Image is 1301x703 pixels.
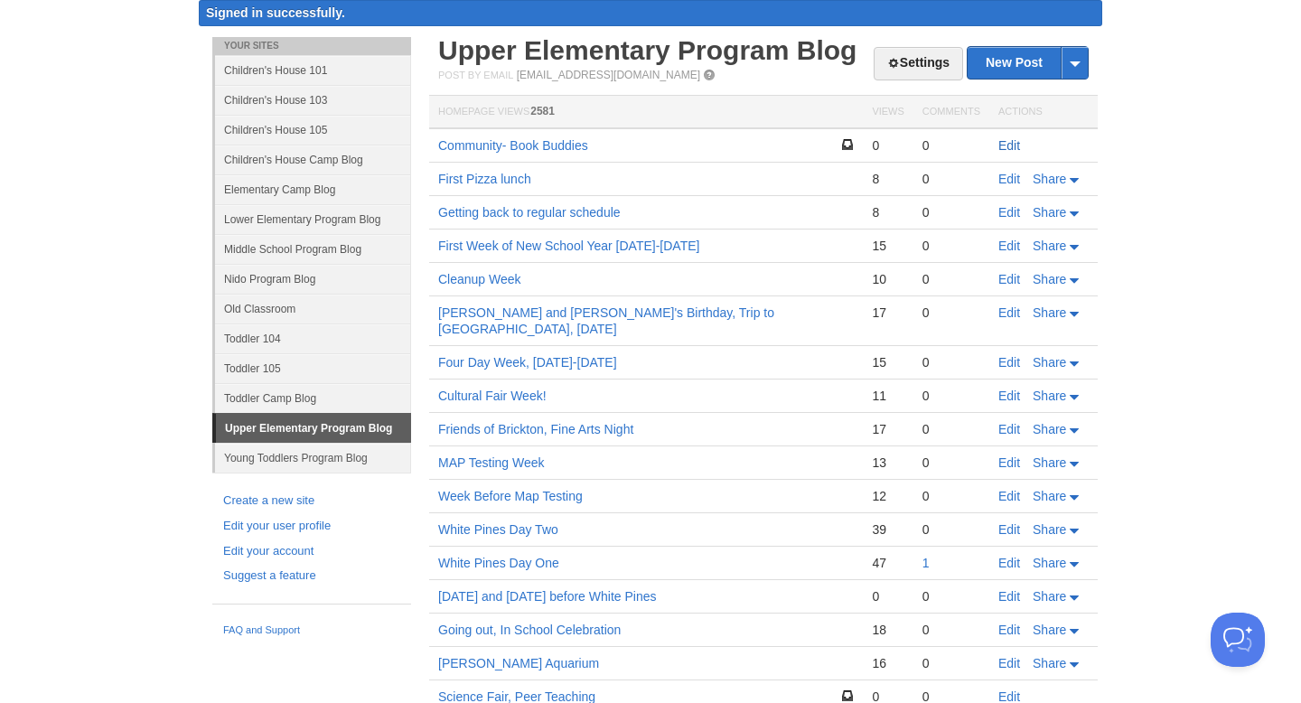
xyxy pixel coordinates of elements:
a: Cleanup Week [438,272,521,286]
a: Children's House 101 [215,55,411,85]
a: Toddler 104 [215,323,411,353]
span: Share [1033,172,1066,186]
div: 11 [872,388,903,404]
div: 15 [872,238,903,254]
div: 17 [872,421,903,437]
a: MAP Testing Week [438,455,545,470]
div: 39 [872,521,903,538]
span: Share [1033,355,1066,370]
a: Nido Program Blog [215,264,411,294]
div: 16 [872,655,903,671]
span: Share [1033,272,1066,286]
a: Edit [998,205,1020,220]
th: Homepage Views [429,96,863,129]
div: 0 [922,354,980,370]
span: Share [1033,422,1066,436]
a: White Pines Day One [438,556,559,570]
span: 2581 [530,105,555,117]
a: First Week of New School Year [DATE]-[DATE] [438,239,699,253]
a: Upper Elementary Program Blog [438,35,856,65]
a: Children's House 103 [215,85,411,115]
span: Share [1033,623,1066,637]
a: First Pizza lunch [438,172,531,186]
div: 0 [922,421,980,437]
a: Middle School Program Blog [215,234,411,264]
a: FAQ and Support [223,623,400,639]
div: 0 [922,271,980,287]
a: Toddler 105 [215,353,411,383]
span: Share [1033,656,1066,670]
span: Share [1033,522,1066,537]
div: 8 [872,204,903,220]
a: Edit [998,656,1020,670]
div: 0 [922,238,980,254]
div: 0 [922,488,980,504]
div: 15 [872,354,903,370]
span: Share [1033,489,1066,503]
th: Views [863,96,913,129]
a: Upper Elementary Program Blog [216,414,411,443]
span: Share [1033,455,1066,470]
span: Share [1033,239,1066,253]
li: Your Sites [212,37,411,55]
div: 13 [872,455,903,471]
div: 0 [922,588,980,605]
iframe: Help Scout Beacon - Open [1211,613,1265,667]
div: 0 [872,588,903,605]
span: Share [1033,305,1066,320]
div: 0 [922,521,980,538]
div: 0 [922,305,980,321]
a: Edit your account [223,542,400,561]
div: 0 [922,204,980,220]
a: Edit [998,239,1020,253]
a: Edit [998,589,1020,604]
a: Children's House 105 [215,115,411,145]
div: 17 [872,305,903,321]
a: Settings [874,47,963,80]
a: Friends of Brickton, Fine Arts Night [438,422,633,436]
a: Old Classroom [215,294,411,323]
a: Edit [998,522,1020,537]
a: Edit [998,389,1020,403]
div: 0 [922,655,980,671]
a: Elementary Camp Blog [215,174,411,204]
a: Suggest a feature [223,567,400,586]
div: 0 [922,388,980,404]
a: Create a new site [223,492,400,511]
div: 10 [872,271,903,287]
div: 0 [922,137,980,154]
span: Share [1033,205,1066,220]
a: Lower Elementary Program Blog [215,204,411,234]
a: Edit [998,556,1020,570]
a: Edit [998,489,1020,503]
a: Community- Book Buddies [438,138,588,153]
div: 12 [872,488,903,504]
span: Share [1033,389,1066,403]
a: White Pines Day Two [438,522,558,537]
a: Children's House Camp Blog [215,145,411,174]
span: Share [1033,556,1066,570]
a: Toddler Camp Blog [215,383,411,413]
span: Share [1033,589,1066,604]
div: 0 [922,622,980,638]
a: Edit [998,623,1020,637]
a: Edit [998,172,1020,186]
div: 0 [922,171,980,187]
a: New Post [968,47,1088,79]
a: Cultural Fair Week! [438,389,547,403]
a: Young Toddlers Program Blog [215,443,411,473]
div: 0 [922,455,980,471]
a: Week Before Map Testing [438,489,583,503]
div: 18 [872,622,903,638]
a: [PERSON_NAME] Aquarium [438,656,599,670]
a: [DATE] and [DATE] before White Pines [438,589,656,604]
a: Edit [998,455,1020,470]
a: Getting back to regular schedule [438,205,621,220]
a: [PERSON_NAME] and [PERSON_NAME]'s Birthday, Trip to [GEOGRAPHIC_DATA], [DATE] [438,305,774,336]
div: 47 [872,555,903,571]
th: Actions [989,96,1098,129]
div: 0 [872,137,903,154]
div: 8 [872,171,903,187]
span: Post by Email [438,70,513,80]
a: Edit [998,355,1020,370]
